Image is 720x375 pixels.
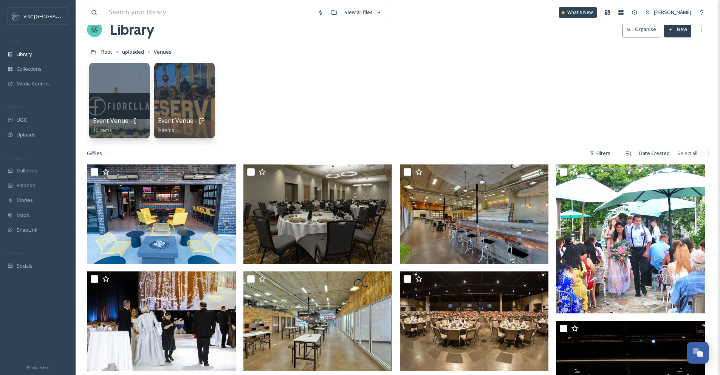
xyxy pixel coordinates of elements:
span: 68 file s [87,150,102,157]
img: Coworking.jpg [400,164,549,264]
a: Event Venue - [PERSON_NAME][GEOGRAPHIC_DATA]9 items [158,117,308,133]
span: SOCIALS [8,251,23,256]
span: Event Venue - [GEOGRAPHIC_DATA][PERSON_NAME] [93,116,243,125]
img: Coworking_again.jpg [243,271,392,371]
span: Event Venue - [PERSON_NAME][GEOGRAPHIC_DATA] [158,116,308,125]
span: SnapLink [17,226,37,234]
button: Open Chat [687,342,709,364]
img: Copy of IMG_0235.jpg [87,271,236,371]
img: vintage3.jpg [556,164,705,313]
span: Stories [17,197,33,204]
span: WIDGETS [8,155,25,161]
span: 9 items [158,127,174,133]
div: Filters [586,146,614,161]
button: Organise [622,22,660,37]
img: SERV_VIP Room 7.jpg [87,164,236,264]
input: Search your library [105,4,314,21]
a: Event Venue - [GEOGRAPHIC_DATA][PERSON_NAME]10 items [93,117,243,133]
span: UGC [17,116,27,124]
span: uploaded [122,48,144,55]
span: Maps [17,212,29,219]
span: 10 items [93,127,112,133]
a: View all files [341,5,385,20]
a: Root [101,47,112,56]
img: 209 HI RES.jpg [243,164,392,264]
span: [PERSON_NAME] [654,9,691,15]
span: Collections [17,65,42,73]
span: Galleries [17,167,37,174]
a: Library [110,18,154,41]
a: What's New [559,7,597,18]
span: Socials [17,262,33,270]
img: c3es6xdrejuflcaqpovn.png [12,12,20,20]
span: MEDIA [8,39,21,45]
img: HighRez3Q3A9138.jpg [400,271,549,371]
span: Uploads [17,131,36,138]
div: Date Created [635,146,674,161]
span: Embeds [17,182,35,189]
a: uploaded [122,47,144,56]
a: Venues [154,47,172,56]
a: Privacy Policy [27,362,49,371]
span: Library [17,51,32,58]
span: Media Centres [17,80,50,87]
span: COLLECT [8,105,24,110]
span: Root [101,48,112,55]
a: [PERSON_NAME] [641,5,695,20]
span: Venues [154,48,172,55]
span: Privacy Policy [27,365,49,370]
span: Select all [677,150,697,157]
button: New [664,22,691,37]
span: Visit [GEOGRAPHIC_DATA] [23,12,82,20]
